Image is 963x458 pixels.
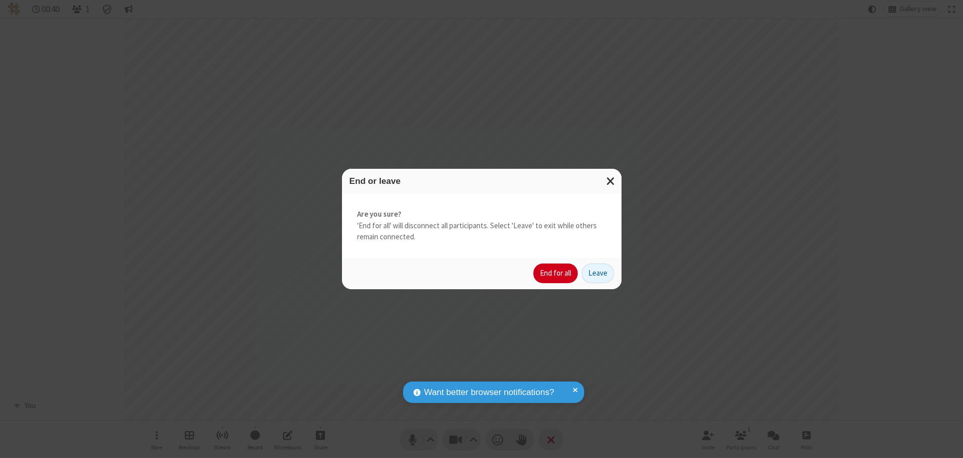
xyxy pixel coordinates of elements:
[424,386,554,399] span: Want better browser notifications?
[582,264,614,284] button: Leave
[357,209,606,220] strong: Are you sure?
[600,169,622,193] button: Close modal
[533,264,578,284] button: End for all
[350,176,614,186] h3: End or leave
[342,193,622,258] div: 'End for all' will disconnect all participants. Select 'Leave' to exit while others remain connec...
